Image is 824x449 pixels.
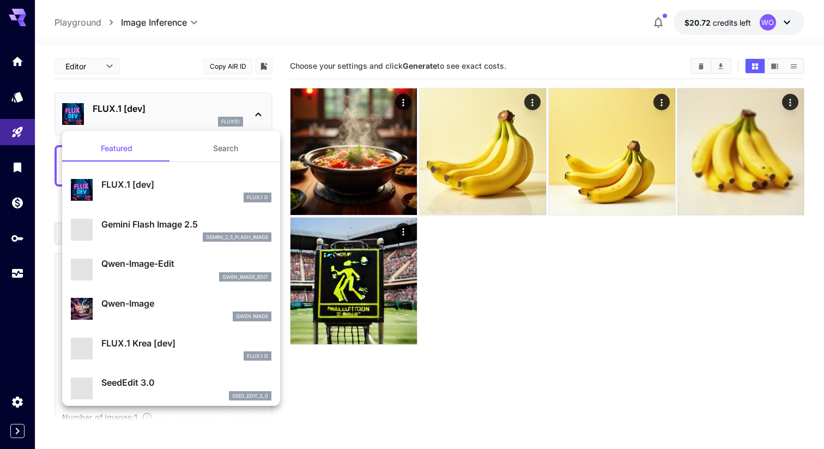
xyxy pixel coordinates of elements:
[101,297,271,310] p: Qwen-Image
[247,194,268,201] p: FLUX.1 D
[222,273,268,281] p: qwen_image_edit
[236,313,268,320] p: Qwen Image
[71,372,271,405] div: SeedEdit 3.0seed_edit_3_0
[71,173,271,207] div: FLUX.1 [dev]FLUX.1 D
[62,135,171,161] button: Featured
[71,253,271,286] div: Qwen-Image-Editqwen_image_edit
[232,392,268,400] p: seed_edit_3_0
[101,376,271,389] p: SeedEdit 3.0
[101,178,271,191] p: FLUX.1 [dev]
[171,135,280,161] button: Search
[71,213,271,247] div: Gemini Flash Image 2.5gemini_2_5_flash_image
[101,218,271,231] p: Gemini Flash Image 2.5
[71,292,271,326] div: Qwen-ImageQwen Image
[101,337,271,350] p: FLUX.1 Krea [dev]
[247,352,268,360] p: FLUX.1 D
[71,332,271,366] div: FLUX.1 Krea [dev]FLUX.1 D
[101,257,271,270] p: Qwen-Image-Edit
[206,234,268,241] p: gemini_2_5_flash_image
